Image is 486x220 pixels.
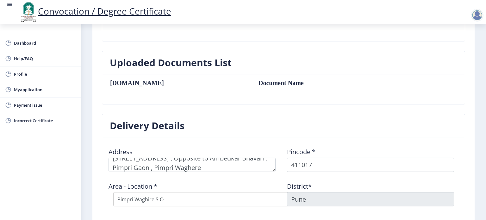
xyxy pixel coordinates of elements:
[287,183,312,190] label: District*
[109,149,133,155] label: Address
[252,79,388,86] td: Document Name
[14,70,76,78] span: Profile
[287,149,315,155] label: Pincode *
[14,55,76,62] span: Help/FAQ
[287,192,454,206] input: District
[110,119,184,132] h3: Delivery Details
[19,1,38,23] img: logo
[14,86,76,93] span: Myapplication
[287,158,454,172] input: Pincode
[19,5,171,17] a: Convocation / Degree Certificate
[14,101,76,109] span: Payment issue
[110,79,252,86] th: [DOMAIN_NAME]
[14,117,76,124] span: Incorrect Certificate
[110,56,232,69] h3: Uploaded Documents List
[14,39,76,47] span: Dashboard
[109,183,157,190] label: Area - Location *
